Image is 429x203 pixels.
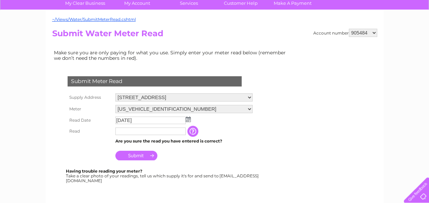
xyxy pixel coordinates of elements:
[66,168,142,174] b: Having trouble reading your meter?
[384,29,400,34] a: Contact
[309,29,322,34] a: Water
[115,151,157,160] input: Submit
[370,29,380,34] a: Blog
[326,29,341,34] a: Energy
[66,169,260,183] div: Take a clear photo of your readings, tell us which supply it's for and send to [EMAIL_ADDRESS][DO...
[15,18,50,39] img: logo.png
[52,17,136,22] a: ~/Views/Water/SubmitMeterRead.cshtml
[345,29,366,34] a: Telecoms
[54,4,376,33] div: Clear Business is a trading name of Verastar Limited (registered in [GEOGRAPHIC_DATA] No. 3667643...
[187,126,200,137] input: Information
[68,76,242,86] div: Submit Meter Read
[66,92,114,103] th: Supply Address
[52,29,377,42] h2: Submit Water Meter Read
[52,48,291,63] td: Make sure you are only paying for what you use. Simply enter your meter read below (remember we d...
[300,3,347,12] a: 0333 014 3131
[114,137,254,146] td: Are you sure the read you have entered is correct?
[66,115,114,126] th: Read Date
[66,126,114,137] th: Read
[406,29,423,34] a: Log out
[66,103,114,115] th: Meter
[313,29,377,37] div: Account number
[186,117,191,122] img: ...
